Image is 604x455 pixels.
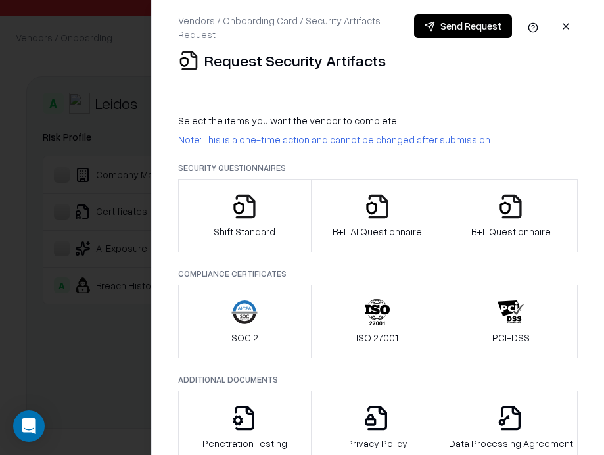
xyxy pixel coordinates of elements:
button: B+L AI Questionnaire [311,179,445,252]
p: Additional Documents [178,374,578,385]
p: SOC 2 [231,331,258,345]
p: Compliance Certificates [178,268,578,279]
button: PCI-DSS [444,285,578,358]
p: B+L Questionnaire [471,225,551,239]
button: Send Request [414,14,512,38]
button: SOC 2 [178,285,312,358]
p: PCI-DSS [492,331,530,345]
p: B+L AI Questionnaire [333,225,422,239]
p: Data Processing Agreement [449,437,573,450]
p: Request Security Artifacts [204,50,386,71]
p: Vendors / Onboarding Card / Security Artifacts Request [178,14,414,41]
p: ISO 27001 [356,331,398,345]
button: ISO 27001 [311,285,445,358]
p: Shift Standard [214,225,275,239]
p: Penetration Testing [202,437,287,450]
p: Select the items you want the vendor to complete: [178,114,578,128]
p: Note: This is a one-time action and cannot be changed after submission. [178,133,578,147]
button: Shift Standard [178,179,312,252]
p: Privacy Policy [347,437,407,450]
p: Security Questionnaires [178,162,578,174]
button: B+L Questionnaire [444,179,578,252]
